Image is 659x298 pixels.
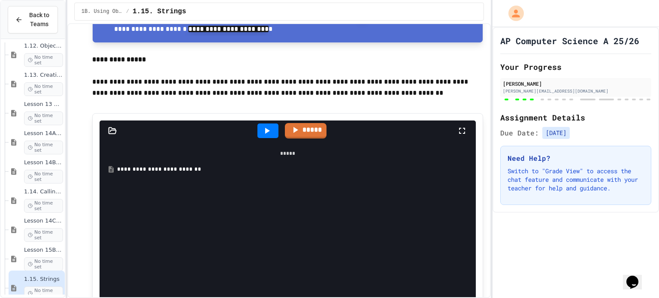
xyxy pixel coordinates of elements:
[500,35,639,47] h1: AP Computer Science A 25/26
[503,88,649,94] div: [PERSON_NAME][EMAIL_ADDRESS][DOMAIN_NAME]
[28,11,51,29] span: Back to Teams
[500,128,539,138] span: Due Date:
[8,6,58,33] button: Back to Teams
[24,141,63,154] span: No time set
[24,130,63,137] span: Lesson 14A Song
[24,228,63,242] span: No time set
[24,247,63,254] span: Lesson 15B_1.15 String Methods Demonstration
[24,257,63,271] span: No time set
[24,53,63,67] span: No time set
[623,264,650,289] iframe: chat widget
[126,8,129,15] span: /
[24,217,63,225] span: Lesson 14C Rectangle
[133,6,186,17] span: 1.15. Strings
[24,82,63,96] span: No time set
[82,8,123,15] span: 1B. Using Objects and Methods
[508,167,644,193] p: Switch to "Grade View" to access the chat feature and communicate with your teacher for help and ...
[24,188,63,196] span: 1.14. Calling Instance Methods
[24,276,63,283] span: 1.15. Strings
[24,42,63,50] span: 1.12. Objects - Instances of Classes
[24,159,63,166] span: Lesson 14B Calling Methods with Parameters
[24,101,63,108] span: Lesson 13 Constructors
[24,170,63,184] span: No time set
[24,199,63,213] span: No time set
[500,61,651,73] h2: Your Progress
[499,3,526,23] div: My Account
[503,80,649,87] div: [PERSON_NAME]
[542,127,570,139] span: [DATE]
[500,111,651,123] h2: Assignment Details
[24,72,63,79] span: 1.13. Creating and Initializing Objects: Constructors
[24,111,63,125] span: No time set
[508,153,644,163] h3: Need Help?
